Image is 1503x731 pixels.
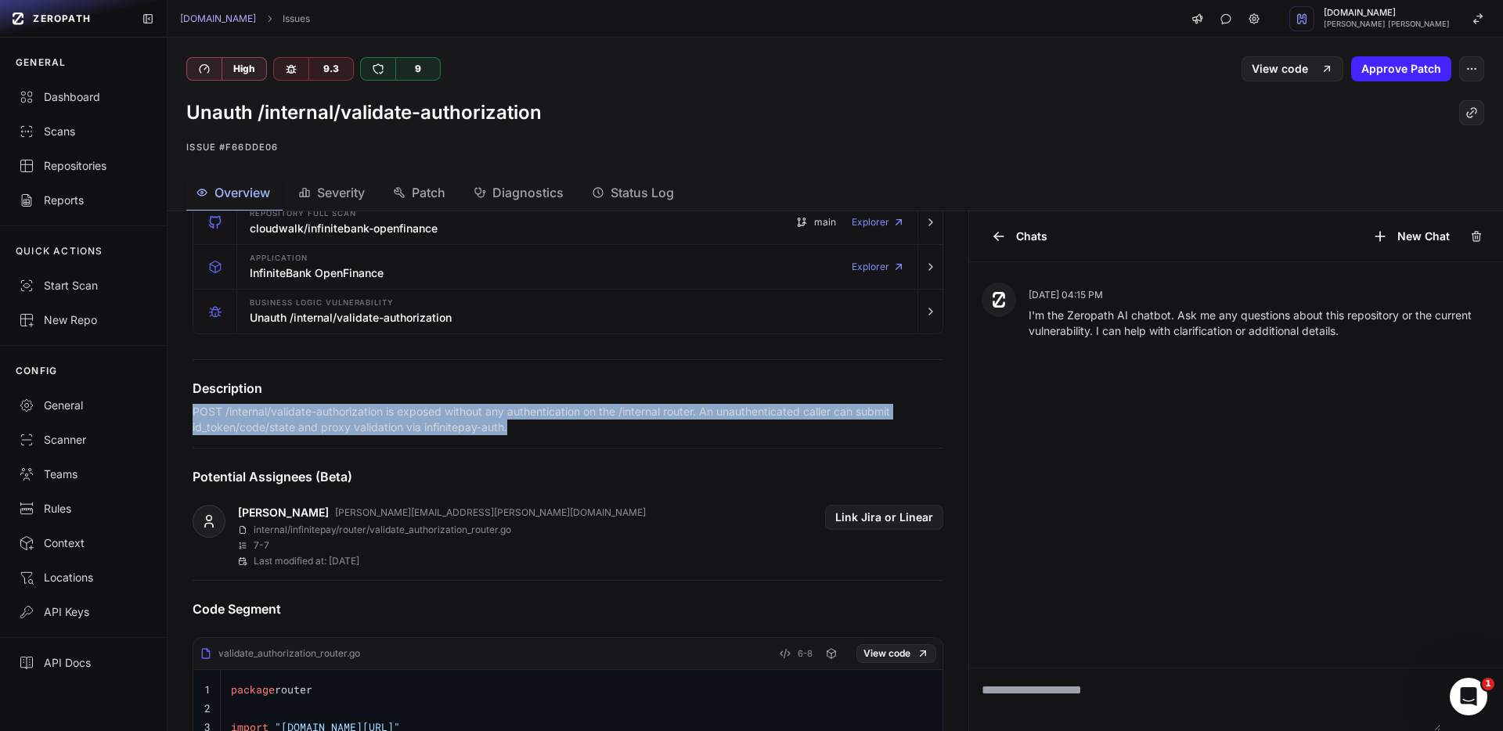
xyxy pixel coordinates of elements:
p: QUICK ACTIONS [16,245,103,257]
div: 9.3 [308,58,353,80]
code: router [231,682,312,697]
div: validate_authorization_router.go [200,647,360,660]
span: Patch [412,183,445,202]
div: Rules [19,501,148,517]
img: Zeropath AI [991,292,1007,308]
div: Scans [19,124,148,139]
code: 2 [204,701,211,715]
div: Repositories [19,158,148,174]
p: internal/infinitepay/router/validate_authorization_router.go [254,524,511,536]
div: High [222,58,266,80]
svg: chevron right, [264,13,275,24]
span: Status Log [611,183,674,202]
p: I'm the Zeropath AI chatbot. Ask me any questions about this repository or the current vulnerabil... [1029,308,1490,339]
div: Locations [19,570,148,585]
button: Business Logic Vulnerability Unauth /internal/validate-authorization [193,290,943,333]
p: [DATE] 04:15 PM [1029,289,1490,301]
span: Diagnostics [492,183,564,202]
iframe: Intercom live chat [1450,678,1487,715]
div: New Repo [19,312,148,328]
span: Severity [317,183,365,202]
h3: Unauth /internal/validate-authorization [250,310,452,326]
button: New Chat [1363,224,1459,249]
p: 7 - 7 [254,539,269,552]
span: 1 [1482,678,1494,690]
p: Issue #f66dde06 [186,138,1484,157]
a: Issues [283,13,310,25]
a: View code [856,644,936,663]
h3: InfiniteBank OpenFinance [250,265,384,281]
div: Teams [19,466,148,482]
a: Explorer [852,251,905,283]
p: Last modified at: [DATE] [254,555,359,567]
a: View code [1242,56,1343,81]
button: Application InfiniteBank OpenFinance Explorer [193,245,943,289]
div: Dashboard [19,89,148,105]
span: Application [250,254,308,262]
a: [DOMAIN_NAME] [180,13,256,25]
a: ZEROPATH [6,6,129,31]
div: API Keys [19,604,148,620]
p: [PERSON_NAME][EMAIL_ADDRESS][PERSON_NAME][DOMAIN_NAME] [335,506,646,519]
p: CONFIG [16,365,57,377]
nav: breadcrumb [180,13,310,25]
h4: Description [193,379,943,398]
h4: Code Segment [193,600,943,618]
span: 6-8 [798,644,813,663]
a: [PERSON_NAME] [238,505,329,520]
code: 1 [204,682,211,697]
button: Chats [982,224,1057,249]
div: API Docs [19,655,148,671]
h1: Unauth /internal/validate-authorization [186,100,542,125]
div: General [19,398,148,413]
div: 9 [395,58,440,80]
button: Approve Patch [1351,56,1451,81]
span: Business Logic Vulnerability [250,299,394,307]
button: Repository Full scan cloudwalk/infinitebank-openfinance main Explorer [193,200,943,244]
span: Repository Full scan [250,210,355,218]
p: GENERAL [16,56,66,69]
span: [DOMAIN_NAME] [1324,9,1450,17]
h3: cloudwalk/infinitebank-openfinance [250,221,438,236]
a: Explorer [852,207,905,238]
button: Link Jira or Linear [825,505,943,530]
h4: Potential Assignees (Beta) [193,467,943,486]
span: ZEROPATH [33,13,91,25]
div: Scanner [19,432,148,448]
div: Context [19,535,148,551]
span: Overview [214,183,270,202]
span: package [231,682,275,697]
span: main [814,216,836,229]
div: Reports [19,193,148,208]
span: [PERSON_NAME] [PERSON_NAME] [1324,20,1450,28]
div: Start Scan [19,278,148,293]
p: POST /internal/validate-authorization is exposed without any authentication on the /internal rout... [193,404,894,435]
